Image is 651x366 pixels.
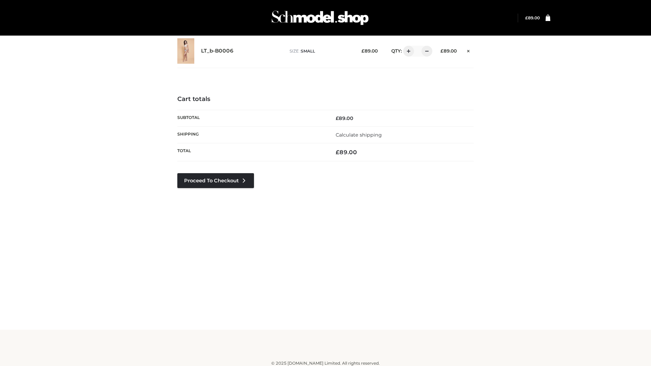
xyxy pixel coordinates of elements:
h4: Cart totals [177,96,474,103]
span: £ [336,115,339,121]
th: Total [177,143,325,161]
a: Calculate shipping [336,132,382,138]
bdi: 89.00 [525,15,540,20]
th: Subtotal [177,110,325,126]
bdi: 89.00 [440,48,457,54]
a: £89.00 [525,15,540,20]
a: LT_b-B0006 [201,48,234,54]
a: Remove this item [463,46,474,55]
span: £ [440,48,443,54]
a: Proceed to Checkout [177,173,254,188]
bdi: 89.00 [336,115,353,121]
span: £ [336,149,339,156]
bdi: 89.00 [336,149,357,156]
span: £ [525,15,528,20]
div: QTY: [384,46,430,57]
bdi: 89.00 [361,48,378,54]
span: £ [361,48,364,54]
p: size : [290,48,351,54]
th: Shipping [177,126,325,143]
img: Schmodel Admin 964 [269,4,371,31]
span: SMALL [301,48,315,54]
